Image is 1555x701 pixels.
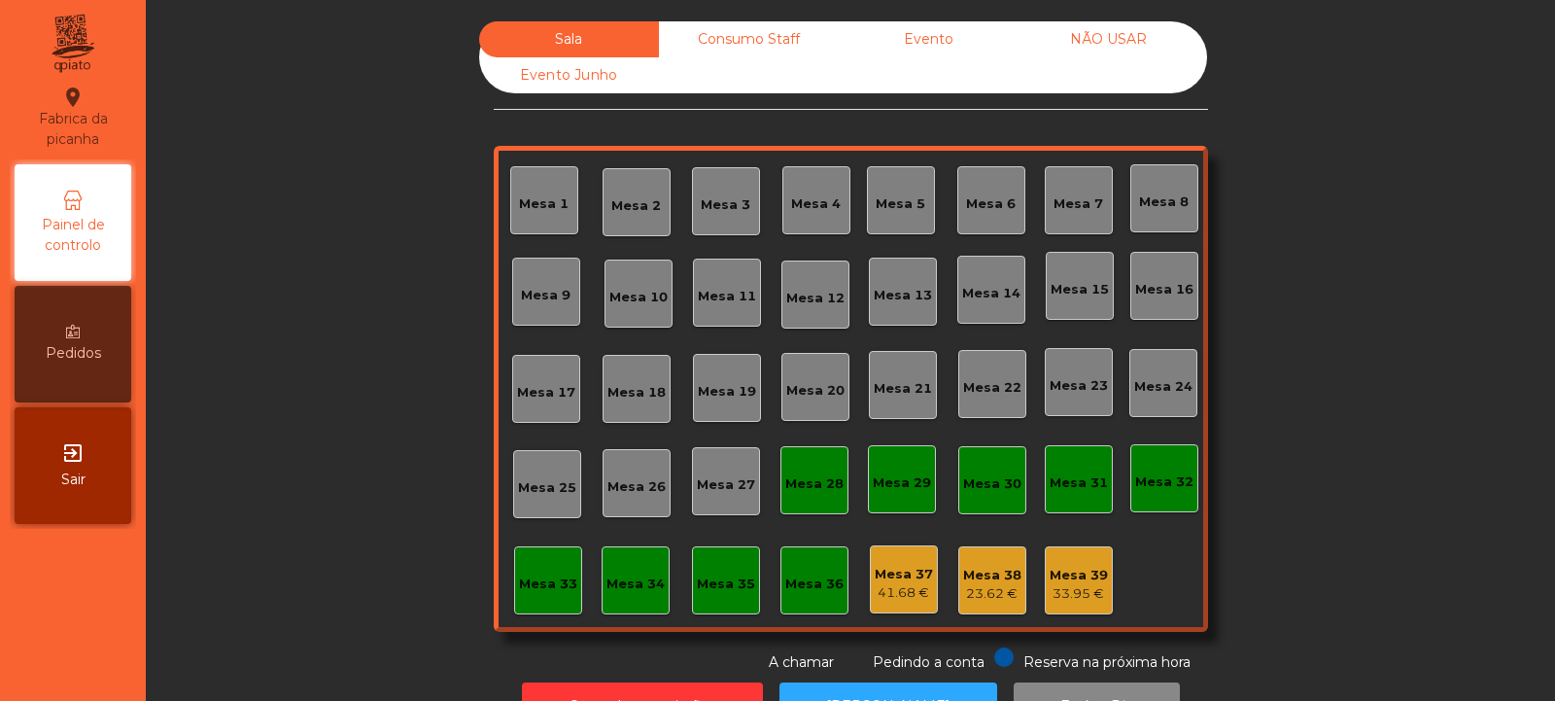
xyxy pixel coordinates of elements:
[963,566,1021,585] div: Mesa 38
[46,343,101,364] span: Pedidos
[697,575,755,594] div: Mesa 35
[519,194,569,214] div: Mesa 1
[1135,473,1193,492] div: Mesa 32
[873,473,931,493] div: Mesa 29
[875,565,933,584] div: Mesa 37
[519,575,577,594] div: Mesa 33
[1019,21,1198,57] div: NÃO USAR
[786,289,845,308] div: Mesa 12
[1050,473,1108,493] div: Mesa 31
[521,286,570,305] div: Mesa 9
[701,195,750,215] div: Mesa 3
[479,21,659,57] div: Sala
[874,379,932,399] div: Mesa 21
[963,378,1021,398] div: Mesa 22
[962,284,1020,303] div: Mesa 14
[769,653,834,671] span: A chamar
[966,194,1016,214] div: Mesa 6
[1054,194,1103,214] div: Mesa 7
[16,86,130,150] div: Fabrica da picanha
[611,196,661,216] div: Mesa 2
[1050,566,1108,585] div: Mesa 39
[698,287,756,306] div: Mesa 11
[1050,584,1108,604] div: 33.95 €
[876,194,925,214] div: Mesa 5
[1023,653,1191,671] span: Reserva na próxima hora
[963,474,1021,494] div: Mesa 30
[873,653,985,671] span: Pedindo a conta
[785,474,844,494] div: Mesa 28
[19,215,126,256] span: Painel de controlo
[49,10,96,78] img: qpiato
[606,575,665,594] div: Mesa 34
[875,583,933,603] div: 41.68 €
[61,441,85,465] i: exit_to_app
[839,21,1019,57] div: Evento
[609,288,668,307] div: Mesa 10
[785,575,844,594] div: Mesa 36
[698,382,756,402] div: Mesa 19
[61,86,85,109] i: location_on
[1134,377,1192,397] div: Mesa 24
[874,286,932,305] div: Mesa 13
[1135,280,1193,299] div: Mesa 16
[518,478,576,498] div: Mesa 25
[1051,280,1109,299] div: Mesa 15
[61,470,86,490] span: Sair
[479,57,659,93] div: Evento Junho
[607,477,666,497] div: Mesa 26
[607,383,666,403] div: Mesa 18
[1050,376,1108,396] div: Mesa 23
[791,194,841,214] div: Mesa 4
[1139,193,1189,212] div: Mesa 8
[963,584,1021,604] div: 23.62 €
[786,381,845,401] div: Mesa 20
[659,21,839,57] div: Consumo Staff
[697,475,755,495] div: Mesa 27
[517,383,575,403] div: Mesa 17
